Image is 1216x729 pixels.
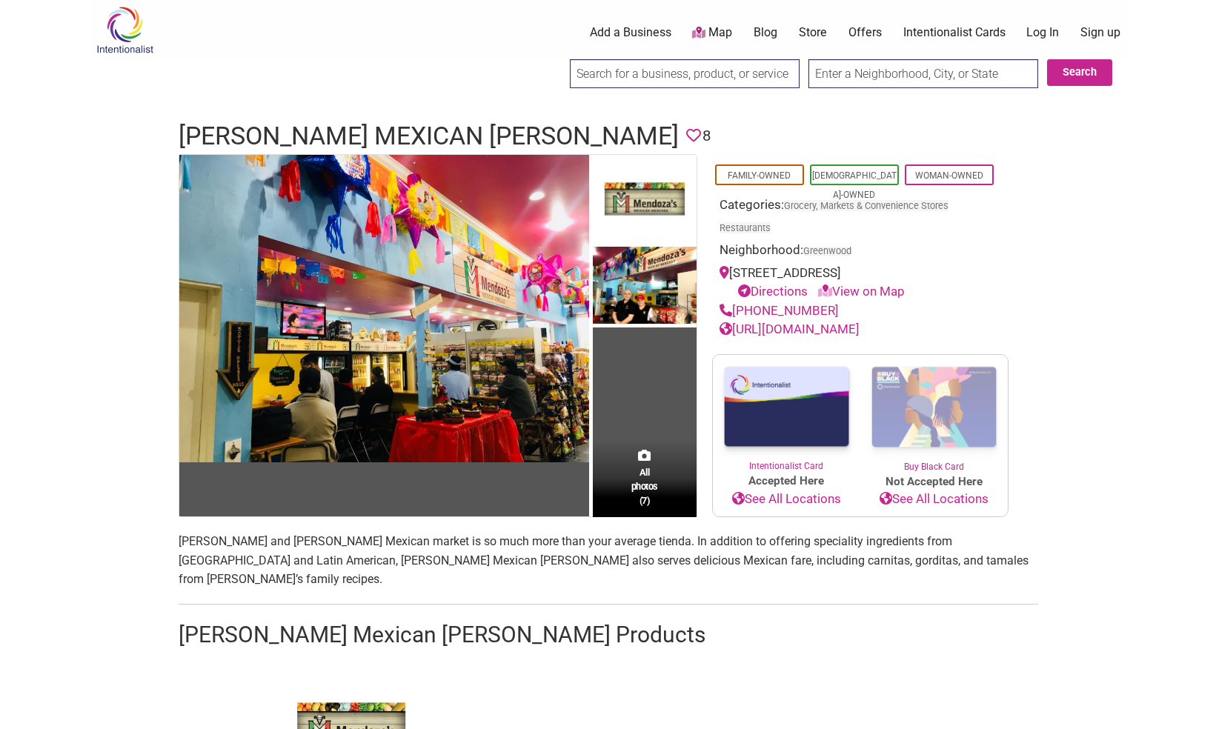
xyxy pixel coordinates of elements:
[720,303,839,318] a: [PHONE_NUMBER]
[818,284,905,299] a: View on Map
[179,119,679,154] h1: [PERSON_NAME] Mexican [PERSON_NAME]
[848,24,882,41] a: Offers
[903,24,1006,41] a: Intentionalist Cards
[179,619,1038,650] h2: [PERSON_NAME] Mexican [PERSON_NAME] Products
[1080,24,1120,41] a: Sign up
[702,124,711,147] span: 8
[812,170,897,200] a: [DEMOGRAPHIC_DATA]-Owned
[570,59,800,88] input: Search for a business, product, or service
[713,355,860,473] a: Intentionalist Card
[720,322,860,336] a: [URL][DOMAIN_NAME]
[784,200,948,211] a: Grocery, Markets & Convenience Stores
[860,473,1008,490] span: Not Accepted Here
[1026,24,1059,41] a: Log In
[631,465,658,507] span: All photos (7)
[713,355,860,459] img: Intentionalist Card
[738,284,808,299] a: Directions
[692,24,732,41] a: Map
[915,170,983,181] a: Woman-Owned
[860,355,1008,473] a: Buy Black Card
[720,196,1001,242] div: Categories:
[720,222,771,233] a: Restaurants
[590,24,671,41] a: Add a Business
[799,24,827,41] a: Store
[1047,59,1112,86] button: Search
[803,247,851,256] span: Greenwood
[860,490,1008,509] a: See All Locations
[720,241,1001,264] div: Neighborhood:
[860,355,1008,460] img: Buy Black Card
[90,6,160,54] img: Intentionalist
[728,170,791,181] a: Family-Owned
[720,264,1001,302] div: [STREET_ADDRESS]
[686,124,701,147] span: You must be logged in to save favorites.
[713,473,860,490] span: Accepted Here
[713,490,860,509] a: See All Locations
[754,24,777,41] a: Blog
[179,534,1029,586] span: [PERSON_NAME] and [PERSON_NAME] Mexican market is so much more than your average tienda. In addit...
[808,59,1038,88] input: Enter a Neighborhood, City, or State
